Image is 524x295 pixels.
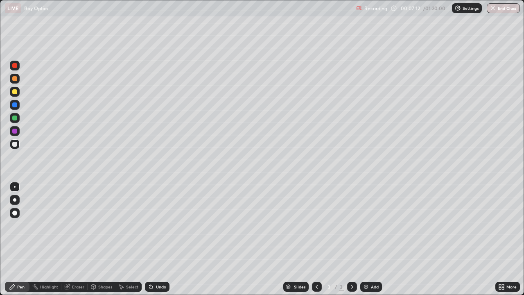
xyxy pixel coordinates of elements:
p: Recording [364,5,387,11]
p: Ray Optics [24,5,48,11]
div: 3 [325,284,333,289]
div: Pen [17,285,25,289]
img: end-class-cross [490,5,496,11]
div: Add [371,285,379,289]
div: Select [126,285,138,289]
img: class-settings-icons [454,5,461,11]
div: Slides [294,285,305,289]
p: Settings [463,6,479,10]
img: recording.375f2c34.svg [356,5,363,11]
div: Highlight [40,285,58,289]
div: More [506,285,517,289]
div: / [335,284,337,289]
button: End Class [487,3,520,13]
div: Shapes [98,285,112,289]
p: LIVE [7,5,18,11]
div: Undo [156,285,166,289]
div: Eraser [72,285,84,289]
div: 3 [339,283,344,290]
img: add-slide-button [363,284,369,290]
